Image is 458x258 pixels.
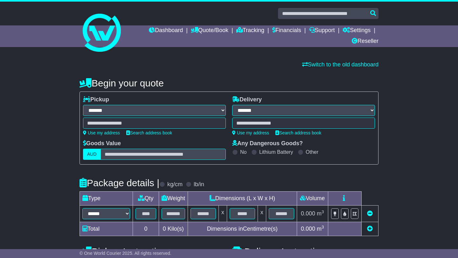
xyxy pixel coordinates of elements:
[367,210,373,217] a: Remove this item
[297,192,328,206] td: Volume
[83,96,109,103] label: Pickup
[80,222,133,236] td: Total
[343,25,371,36] a: Settings
[232,140,303,147] label: Any Dangerous Goods?
[194,181,204,188] label: lb/in
[83,130,120,135] a: Use my address
[126,130,172,135] a: Search address book
[191,25,228,36] a: Quote/Book
[188,192,297,206] td: Dimensions (L x W x H)
[83,140,121,147] label: Goods Value
[80,192,133,206] td: Type
[317,210,324,217] span: m
[367,226,373,232] a: Add new item
[159,222,188,236] td: Kilo(s)
[272,25,301,36] a: Financials
[306,149,318,155] label: Other
[275,130,321,135] a: Search address book
[259,149,293,155] label: Lithium Battery
[159,192,188,206] td: Weight
[240,149,246,155] label: No
[232,130,269,135] a: Use my address
[352,36,378,47] a: Reseller
[301,226,315,232] span: 0.000
[83,149,101,160] label: AUD
[80,246,226,257] h4: Pickup Instructions
[133,192,159,206] td: Qty
[80,251,171,256] span: © One World Courier 2025. All rights reserved.
[301,210,315,217] span: 0.000
[167,181,183,188] label: kg/cm
[80,178,159,188] h4: Package details |
[232,96,262,103] label: Delivery
[149,25,183,36] a: Dashboard
[317,226,324,232] span: m
[258,206,266,222] td: x
[322,225,324,229] sup: 3
[309,25,335,36] a: Support
[188,222,297,236] td: Dimensions in Centimetre(s)
[133,222,159,236] td: 0
[219,206,227,222] td: x
[322,209,324,214] sup: 3
[163,226,166,232] span: 0
[232,246,378,257] h4: Delivery Instructions
[80,78,378,88] h4: Begin your quote
[302,61,378,68] a: Switch to the old dashboard
[236,25,264,36] a: Tracking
